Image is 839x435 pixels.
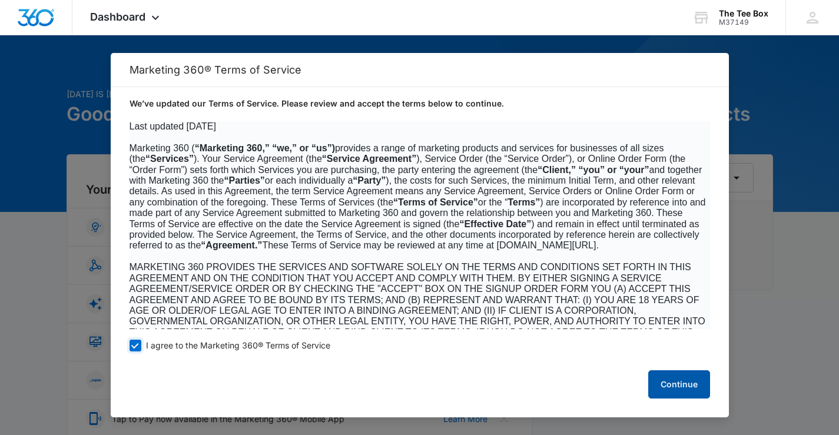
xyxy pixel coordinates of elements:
b: “Effective Date” [459,219,531,229]
b: “Party” [353,175,386,185]
b: “Terms of Service” [393,197,478,207]
span: Last updated [DATE] [130,121,216,131]
b: “Agreement.” [201,240,262,250]
p: We’ve updated our Terms of Service. Please review and accept the terms below to continue. [130,98,710,109]
span: MARKETING 360 PROVIDES THE SERVICES AND SOFTWARE SOLELY ON THE TERMS AND CONDITIONS SET FORTH IN ... [130,262,705,348]
div: account id [719,18,768,26]
b: “Parties” [224,175,264,185]
b: Terms” [508,197,540,207]
h2: Marketing 360® Terms of Service [130,64,710,76]
b: “Service Agreement” [322,154,416,164]
b: “Client,” “you” or “your” [538,165,649,175]
span: Dashboard [90,11,145,23]
button: Continue [648,370,710,399]
span: I agree to the Marketing 360® Terms of Service [146,340,330,351]
div: account name [719,9,768,18]
b: “Services” [145,154,194,164]
b: “Marketing 360,” “we,” or “us”) [195,143,335,153]
span: Marketing 360 ( provides a range of marketing products and services for businesses of all sizes (... [130,143,706,251]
